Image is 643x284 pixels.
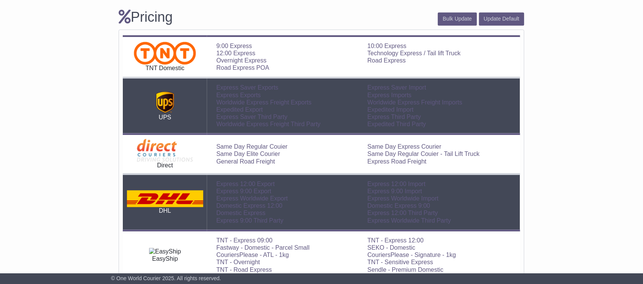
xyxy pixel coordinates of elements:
a: CouriersPlease - ATL - 1kg [216,252,289,258]
a: Fastway - Domestic - Parcel Small [216,244,310,251]
a: Expedited Export [216,106,263,113]
img: TNT Domestic [134,42,196,64]
a: Worldwide Express Freight Exports [216,99,312,106]
a: SEKO - Domestic [368,244,415,251]
h3: Pricing [119,10,438,25]
a: Express Worldwide Export [216,195,288,202]
a: Road Express [368,57,406,64]
a: 9:00 Express [216,43,252,49]
a: Overnight Express [216,57,267,64]
a: CouriersPlease - Signature - 1kg [368,252,456,258]
div: UPS [127,114,203,121]
a: TNT - Sensitive Express [368,259,433,265]
a: Same Day Regular Couier [216,143,288,150]
a: Domestic Express [216,210,265,216]
a: Express 12:00 Export [216,181,275,187]
a: Express 9:00 Third Party [216,217,283,224]
a: Worldwide Express Freight Third Party [216,121,320,127]
a: Express Saver Third Party [216,114,287,120]
a: Express Saver Import [368,84,426,91]
a: 10:00 Express [368,43,407,49]
a: Sendle - Premium Domestic [368,266,444,273]
a: Express 12:00 Third Party [368,210,438,216]
a: Same Day Express Courier [368,143,442,150]
a: TNT - Express 12:00 [368,237,424,244]
a: Domestic Express 9:00 [368,202,431,209]
a: Technology Express / Tail lift Truck [368,50,461,56]
div: TNT Domestic [127,64,203,72]
a: Expedited Third Party [368,121,426,127]
button: Bulk Update [438,12,477,26]
a: Express Exports [216,92,260,98]
a: Express 9:00 Import [368,188,422,194]
a: TNT - Road Express [216,266,272,273]
a: Expedited Import [368,106,414,113]
a: TNT - Express 09:00 [216,237,272,244]
div: Direct [127,162,203,169]
div: EasyShip [127,255,203,262]
a: Express Saver Exports [216,84,278,91]
img: DHL [127,190,203,207]
a: Express Third Party [368,114,421,120]
a: Road Express POA [216,64,269,71]
a: Express Worldwide Import [368,195,439,202]
img: Direct [137,139,193,162]
a: Worldwide Express Freight Imports [368,99,463,106]
button: Update Default [479,12,524,26]
a: Same Day Elite Courier [216,151,280,157]
a: Express Road Freight [368,158,427,165]
a: TNT - Overnight [216,259,260,265]
img: UPS [154,91,177,114]
a: Express 12:00 Import [368,181,426,187]
img: EasyShip [149,248,181,255]
div: DHL [127,207,203,214]
a: General Road Freight [216,158,275,165]
a: Domestic Express 12:00 [216,202,282,209]
a: Express Imports [368,92,412,98]
span: © One World Courier 2025. All rights reserved. [111,275,221,281]
a: Express Worldwide Third Party [368,217,451,224]
a: 12:00 Express [216,50,255,56]
a: Express 9:00 Export [216,188,271,194]
a: Same Day Regular Couier - Tail Lift Truck [368,151,480,157]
